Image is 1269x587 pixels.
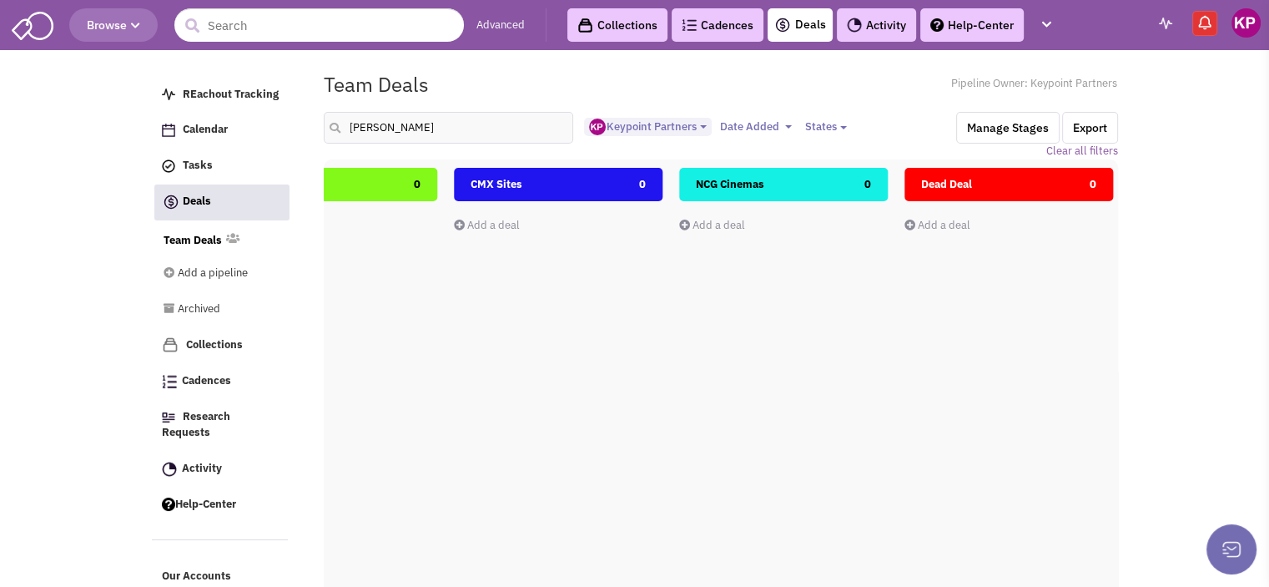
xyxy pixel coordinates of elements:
img: help.png [930,18,944,32]
img: ny_GipEnDU-kinWYCc5EwQ.png [589,119,606,135]
input: Search [174,8,464,42]
img: icon-deals.svg [774,15,791,35]
button: Keypoint Partners [584,118,712,137]
span: REachout Tracking [183,87,279,101]
a: Cadences [154,366,289,397]
img: Cadences_logo.png [682,19,697,31]
span: Calendar [183,123,228,137]
span: Research Requests [162,410,230,440]
img: icon-collection-lavender-black.svg [577,18,593,33]
a: Add a deal [904,218,970,232]
span: States [804,119,836,134]
span: 0 [414,168,420,201]
span: Browse [87,18,140,33]
span: Tasks [183,159,213,173]
button: Export [1062,112,1118,144]
a: Add a deal [454,218,520,232]
button: Manage Stages [956,112,1060,144]
span: Cadences [182,374,231,388]
input: Search deals [324,112,574,144]
span: NCG Cinemas [696,177,764,191]
a: Cadences [672,8,763,42]
h1: Team Deals [324,73,429,95]
button: Date Added [714,118,797,136]
a: Add a deal [679,218,745,232]
span: Activity [182,461,222,475]
a: Activity [837,8,916,42]
img: icon-deals.svg [163,192,179,212]
a: Archived [164,294,265,326]
a: Activity [154,453,289,485]
img: Activity.png [162,462,177,477]
img: Research.png [162,412,175,423]
img: icon-collection-lavender.png [162,337,179,353]
img: Calendar.png [162,124,175,137]
span: Collections [186,337,243,352]
a: Calendar [154,114,289,146]
span: 0 [1090,168,1096,201]
a: Research Requests [154,402,289,449]
a: Collections [567,8,667,42]
a: REachout Tracking [154,79,289,111]
span: Pipeline Owner: Keypoint Partners [951,76,1118,92]
img: SmartAdmin [12,8,53,40]
span: 0 [864,168,871,201]
a: Collections [154,329,289,362]
span: Dead Deal [921,177,972,191]
span: Our Accounts [162,569,231,584]
span: Date Added [719,119,778,134]
a: Help-Center [154,489,289,521]
span: CMX Sites [471,177,522,191]
span: 0 [639,168,646,201]
a: Add a pipeline [164,258,265,290]
span: Keypoint Partners [589,119,696,134]
img: Keypoint Partners [1231,8,1261,38]
img: Activity.png [847,18,862,33]
img: help.png [162,498,175,511]
a: Advanced [476,18,525,33]
a: Tasks [154,150,289,182]
img: Cadences_logo.png [162,375,177,388]
button: States [799,118,852,136]
a: Team Deals [164,233,222,249]
a: Deals [154,185,290,220]
img: icon-tasks.png [162,159,175,173]
a: Clear all filters [1046,144,1118,159]
button: Browse [69,8,158,42]
a: Deals [774,15,826,35]
a: Help-Center [920,8,1024,42]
